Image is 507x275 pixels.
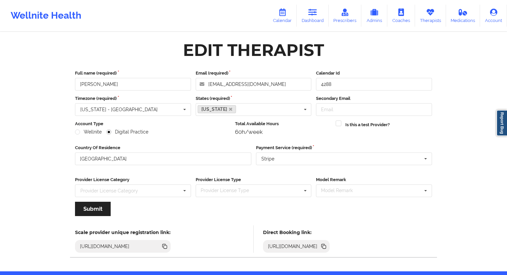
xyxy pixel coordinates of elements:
[446,5,480,27] a: Medications
[345,122,390,128] label: Is this a test Provider?
[80,188,138,193] div: Provider License Category
[75,95,191,102] label: Timezone (required)
[75,121,230,127] label: Account Type
[196,95,312,102] label: States (required)
[261,156,274,161] div: Stripe
[496,110,507,136] a: Report Bug
[196,176,312,183] label: Provider License Type
[316,78,432,91] input: Calendar Id
[297,5,329,27] a: Dashboard
[480,5,507,27] a: Account
[75,202,111,216] button: Submit
[316,103,432,116] input: Email
[329,5,362,27] a: Prescribers
[80,107,158,112] div: [US_STATE] - [GEOGRAPHIC_DATA]
[316,176,432,183] label: Model Remark
[75,144,251,151] label: Country Of Residence
[361,5,387,27] a: Admins
[316,70,432,77] label: Calendar Id
[75,229,171,235] h5: Scale provider unique registration link:
[387,5,415,27] a: Coaches
[77,243,132,250] div: [URL][DOMAIN_NAME]
[75,176,191,183] label: Provider License Category
[75,78,191,91] input: Full name
[319,187,362,194] div: Model Remark
[183,40,324,61] div: Edit Therapist
[196,70,312,77] label: Email (required)
[268,5,297,27] a: Calendar
[196,78,312,91] input: Email address
[198,105,236,113] a: [US_STATE]
[415,5,446,27] a: Therapists
[235,121,331,127] label: Total Available Hours
[263,229,330,235] h5: Direct Booking link:
[235,129,331,135] div: 60h/week
[199,187,259,194] div: Provider License Type
[75,70,191,77] label: Full name (required)
[316,95,432,102] label: Secondary Email
[106,129,148,135] label: Digital Practice
[256,144,432,151] label: Payment Service (required)
[265,243,320,250] div: [URL][DOMAIN_NAME]
[75,129,102,135] label: Wellnite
